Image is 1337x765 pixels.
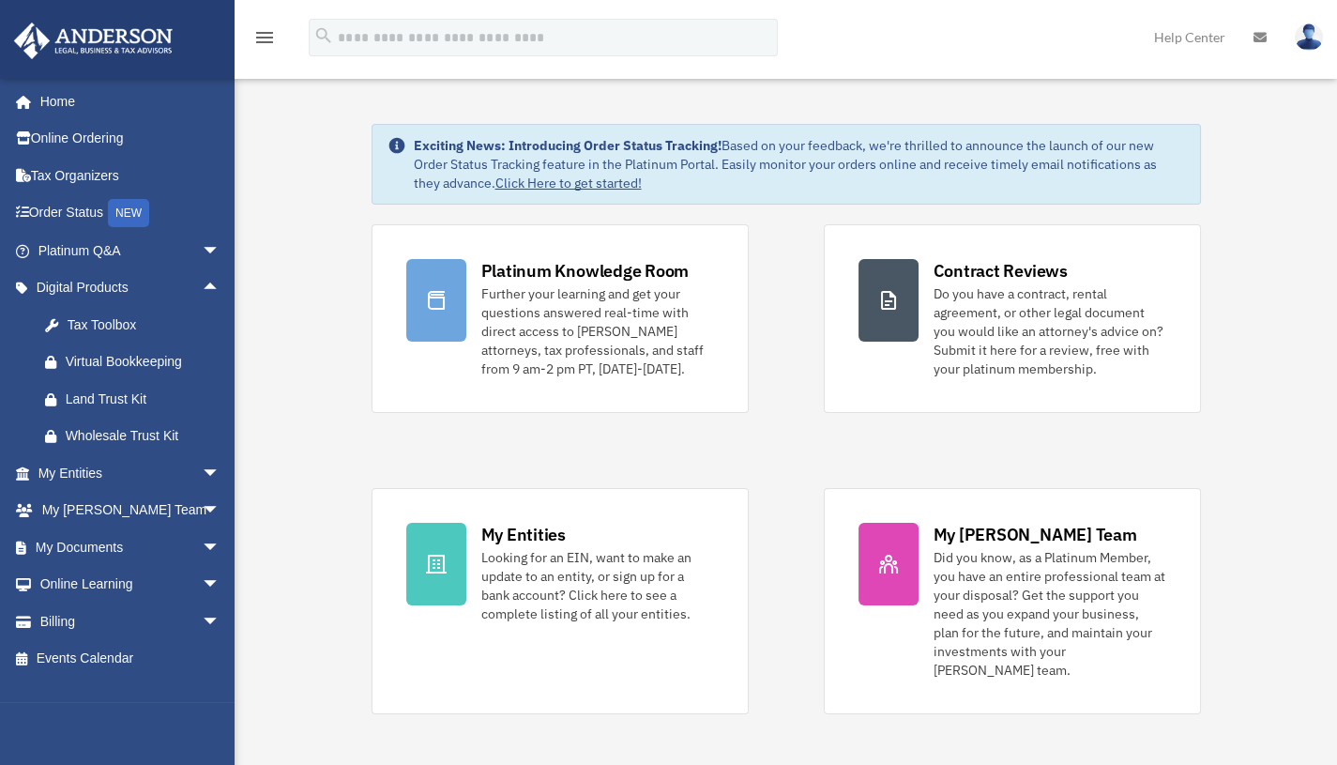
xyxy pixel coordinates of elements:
a: Online Ordering [13,120,249,158]
i: menu [253,26,276,49]
img: Anderson Advisors Platinum Portal [8,23,178,59]
span: arrow_drop_down [202,528,239,567]
span: arrow_drop_up [202,269,239,308]
div: Based on your feedback, we're thrilled to announce the launch of our new Order Status Tracking fe... [414,136,1185,192]
i: search [313,25,334,46]
a: Online Learningarrow_drop_down [13,566,249,604]
a: Contract Reviews Do you have a contract, rental agreement, or other legal document you would like... [824,224,1201,413]
div: Looking for an EIN, want to make an update to an entity, or sign up for a bank account? Click her... [481,548,714,623]
div: Land Trust Kit [66,388,225,411]
a: Platinum Knowledge Room Further your learning and get your questions answered real-time with dire... [372,224,749,413]
div: My Entities [481,523,566,546]
span: arrow_drop_down [202,603,239,641]
a: Click Here to get started! [495,175,642,191]
img: User Pic [1295,23,1323,51]
span: arrow_drop_down [202,232,239,270]
a: Digital Productsarrow_drop_up [13,269,249,307]
div: Do you have a contract, rental agreement, or other legal document you would like an attorney's ad... [934,284,1166,378]
a: Tax Toolbox [26,306,249,344]
div: Contract Reviews [934,259,1068,283]
div: NEW [108,199,149,227]
a: menu [253,33,276,49]
div: Tax Toolbox [66,314,225,337]
strong: Exciting News: Introducing Order Status Tracking! [414,137,722,154]
div: Did you know, as a Platinum Member, you have an entire professional team at your disposal? Get th... [934,548,1166,680]
a: Events Calendar [13,640,249,678]
a: Billingarrow_drop_down [13,603,249,640]
a: My [PERSON_NAME] Team Did you know, as a Platinum Member, you have an entire professional team at... [824,488,1201,714]
span: arrow_drop_down [202,454,239,493]
div: Platinum Knowledge Room [481,259,690,283]
a: Platinum Q&Aarrow_drop_down [13,232,249,269]
a: Home [13,83,239,120]
div: My [PERSON_NAME] Team [934,523,1137,546]
a: My Documentsarrow_drop_down [13,528,249,566]
a: Wholesale Trust Kit [26,418,249,455]
a: My Entities Looking for an EIN, want to make an update to an entity, or sign up for a bank accoun... [372,488,749,714]
span: arrow_drop_down [202,492,239,530]
a: Land Trust Kit [26,380,249,418]
a: Order StatusNEW [13,194,249,233]
a: My Entitiesarrow_drop_down [13,454,249,492]
a: My [PERSON_NAME] Teamarrow_drop_down [13,492,249,529]
div: Further your learning and get your questions answered real-time with direct access to [PERSON_NAM... [481,284,714,378]
div: Wholesale Trust Kit [66,424,225,448]
a: Virtual Bookkeeping [26,344,249,381]
span: arrow_drop_down [202,566,239,604]
a: Tax Organizers [13,157,249,194]
div: Virtual Bookkeeping [66,350,225,374]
